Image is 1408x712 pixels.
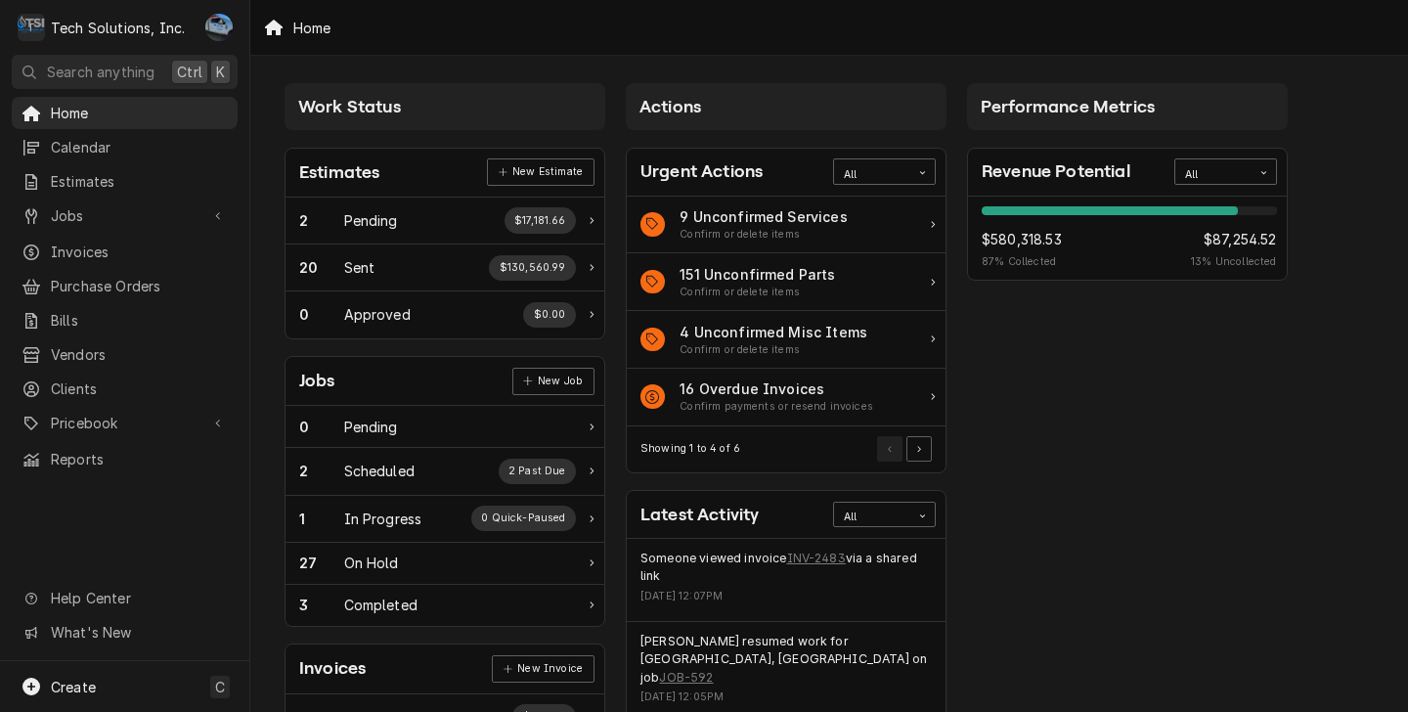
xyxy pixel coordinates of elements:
[299,461,344,481] div: Work Status Count
[51,622,226,643] span: What's New
[12,443,238,475] a: Reports
[12,236,238,268] a: Invoices
[1191,229,1276,249] span: $87,254.52
[627,311,946,369] a: Action Item
[487,158,594,186] div: Card Link Button
[967,130,1288,335] div: Card Column Content
[680,399,873,415] div: Action Item Suggestion
[982,206,1277,270] div: Revenue Potential Details
[659,669,713,687] a: JOB-592
[833,502,936,527] div: Card Data Filter Control
[640,502,759,528] div: Card Title
[982,229,1062,270] div: Revenue Potential Collected
[680,227,848,243] div: Action Item Suggestion
[286,406,604,626] div: Card Data
[285,148,605,339] div: Card: Estimates
[299,553,344,573] div: Work Status Count
[344,509,422,529] div: Work Status Title
[51,413,198,433] span: Pricebook
[639,97,701,116] span: Actions
[51,679,96,695] span: Create
[627,426,946,472] div: Card Footer: Pagination
[215,677,225,697] span: C
[626,148,946,473] div: Card: Urgent Actions
[286,448,604,495] div: Work Status
[51,310,228,331] span: Bills
[982,254,1062,270] span: 87 % Collected
[680,206,848,227] div: Action Item Title
[51,242,228,262] span: Invoices
[982,158,1130,185] div: Card Title
[51,18,185,38] div: Tech Solutions, Inc.
[981,97,1155,116] span: Performance Metrics
[982,229,1062,249] span: $580,318.53
[12,55,238,89] button: Search anythingCtrlK
[299,257,344,278] div: Work Status Count
[1191,229,1276,270] div: Revenue Potential Collected
[286,645,604,693] div: Card Header
[968,197,1287,281] div: Revenue Potential
[680,264,835,285] div: Action Item Title
[499,459,577,484] div: Work Status Supplemental Data
[492,655,594,683] div: Card Link Button
[344,210,398,231] div: Work Status Title
[487,158,594,186] a: New Estimate
[968,197,1287,281] div: Card Data
[12,407,238,439] a: Go to Pricebook
[177,62,202,82] span: Ctrl
[627,539,946,622] div: Event
[627,197,946,254] a: Action Item
[627,369,946,426] div: Action Item
[12,131,238,163] a: Calendar
[299,304,344,325] div: Work Status Count
[216,62,225,82] span: K
[286,149,604,198] div: Card Header
[640,589,932,604] div: Event Timestamp
[12,304,238,336] a: Bills
[844,167,901,183] div: All
[523,302,576,328] div: Work Status Supplemental Data
[12,97,238,129] a: Home
[627,491,946,539] div: Card Header
[286,245,604,291] a: Work Status
[344,417,398,437] div: Work Status Title
[489,255,576,281] div: Work Status Supplemental Data
[298,97,401,116] span: Work Status
[967,148,1288,282] div: Card: Revenue Potential
[344,595,418,615] div: Work Status Title
[787,550,846,567] a: INV-2483
[299,210,344,231] div: Work Status Count
[640,441,740,457] div: Current Page Details
[51,137,228,157] span: Calendar
[51,588,226,608] span: Help Center
[299,368,335,394] div: Card Title
[12,338,238,371] a: Vendors
[51,449,228,469] span: Reports
[286,406,604,448] a: Work Status
[680,342,867,358] div: Action Item Suggestion
[640,550,932,611] div: Event Details
[833,158,936,184] div: Card Data Filter Control
[205,14,233,41] div: JP
[12,165,238,198] a: Estimates
[1185,167,1242,183] div: All
[51,103,228,123] span: Home
[967,83,1288,130] div: Card Column Header
[286,543,604,585] a: Work Status
[51,344,228,365] span: Vendors
[286,291,604,337] div: Work Status
[285,83,605,130] div: Card Column Header
[12,373,238,405] a: Clients
[12,616,238,648] a: Go to What's New
[205,14,233,41] div: Joe Paschal's Avatar
[626,83,946,130] div: Card Column Header
[1191,254,1276,270] span: 13 % Uncollected
[680,322,867,342] div: Action Item Title
[286,585,604,626] a: Work Status
[299,509,344,529] div: Work Status Count
[286,496,604,543] div: Work Status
